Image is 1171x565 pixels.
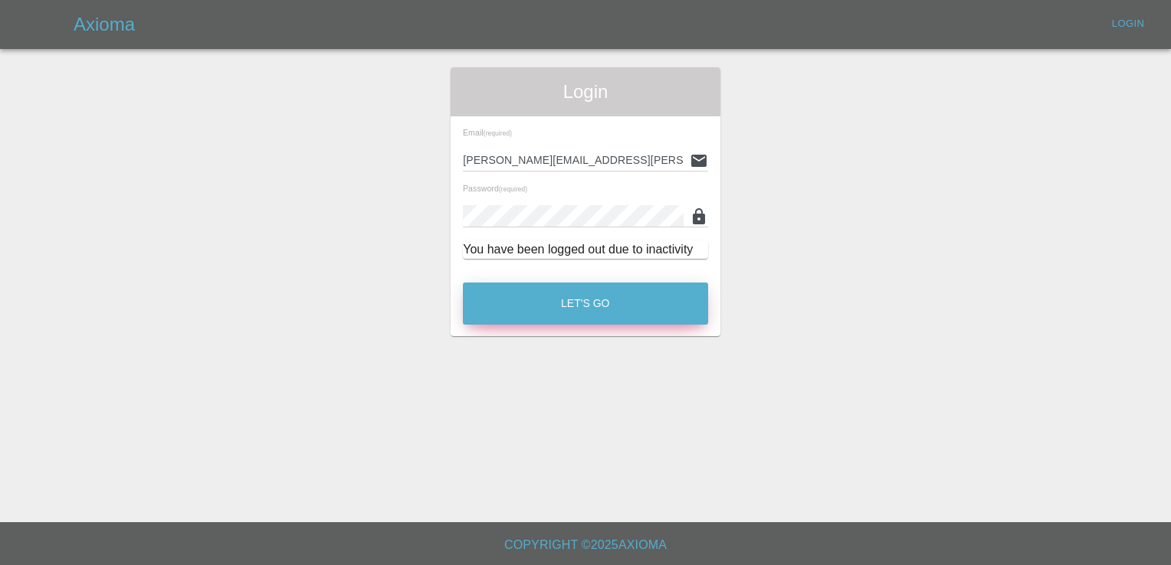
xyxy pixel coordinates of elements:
span: Password [463,184,527,193]
small: (required) [499,186,527,193]
button: Let's Go [463,282,708,325]
a: Login [1104,12,1153,36]
span: Email [463,128,512,137]
h6: Copyright © 2025 Axioma [12,534,1159,556]
div: You have been logged out due to inactivity [463,240,708,259]
h5: Axioma [74,12,135,37]
span: Login [463,80,708,104]
small: (required) [484,130,512,137]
